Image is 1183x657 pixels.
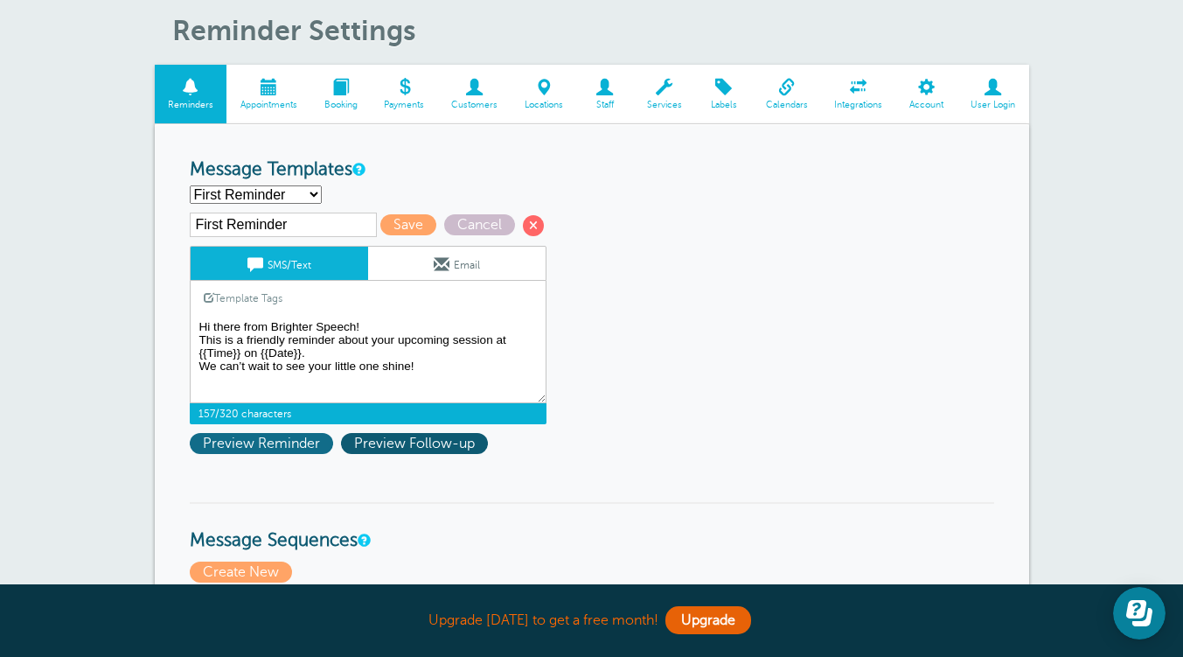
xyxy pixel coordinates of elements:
input: Template Name [190,213,377,237]
a: Preview Follow-up [341,436,492,451]
a: Integrations [821,65,896,123]
span: Account [905,100,949,110]
a: Customers [438,65,511,123]
a: Template Tags [191,281,296,315]
span: Staff [585,100,624,110]
span: Appointments [235,100,302,110]
span: Customers [447,100,503,110]
span: Preview Reminder [190,433,333,454]
span: User Login [966,100,1020,110]
a: Account [896,65,957,123]
iframe: Resource center [1113,587,1166,640]
span: Preview Follow-up [341,433,488,454]
a: Locations [511,65,577,123]
a: Appointments [226,65,310,123]
a: Cancel [444,217,523,233]
a: User Login [957,65,1029,123]
a: Save [380,217,444,233]
span: 157/320 characters [190,403,546,424]
span: Save [380,214,436,235]
a: SMS/Text [191,247,368,280]
a: Upgrade [665,606,751,634]
span: Locations [520,100,568,110]
a: Booking [310,65,371,123]
a: Email [368,247,546,280]
a: Payments [371,65,438,123]
span: Integrations [830,100,887,110]
a: Message Sequences allow you to setup multiple reminder schedules that can use different Message T... [358,535,368,546]
a: Preview Reminder [190,436,341,451]
textarea: Hi {{First Name}}, your appointment with Brighter Speech has been scheduled for {{Time}} on {{Dat... [190,316,546,403]
span: Labels [704,100,743,110]
a: Staff [576,65,633,123]
span: Booking [319,100,362,110]
a: Services [633,65,695,123]
h1: Reminder Settings [172,14,1029,47]
span: Calendars [761,100,812,110]
div: Upgrade [DATE] to get a free month! [155,602,1029,640]
a: Create New [190,564,296,580]
span: Reminders [164,100,219,110]
a: Labels [695,65,752,123]
span: Cancel [444,214,515,235]
h3: Message Sequences [190,502,994,552]
h3: Message Templates [190,159,994,181]
span: Payments [379,100,429,110]
a: This is the wording for your reminder and follow-up messages. You can create multiple templates i... [352,164,363,175]
span: Create New [190,562,292,583]
span: Services [642,100,686,110]
a: Calendars [752,65,821,123]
